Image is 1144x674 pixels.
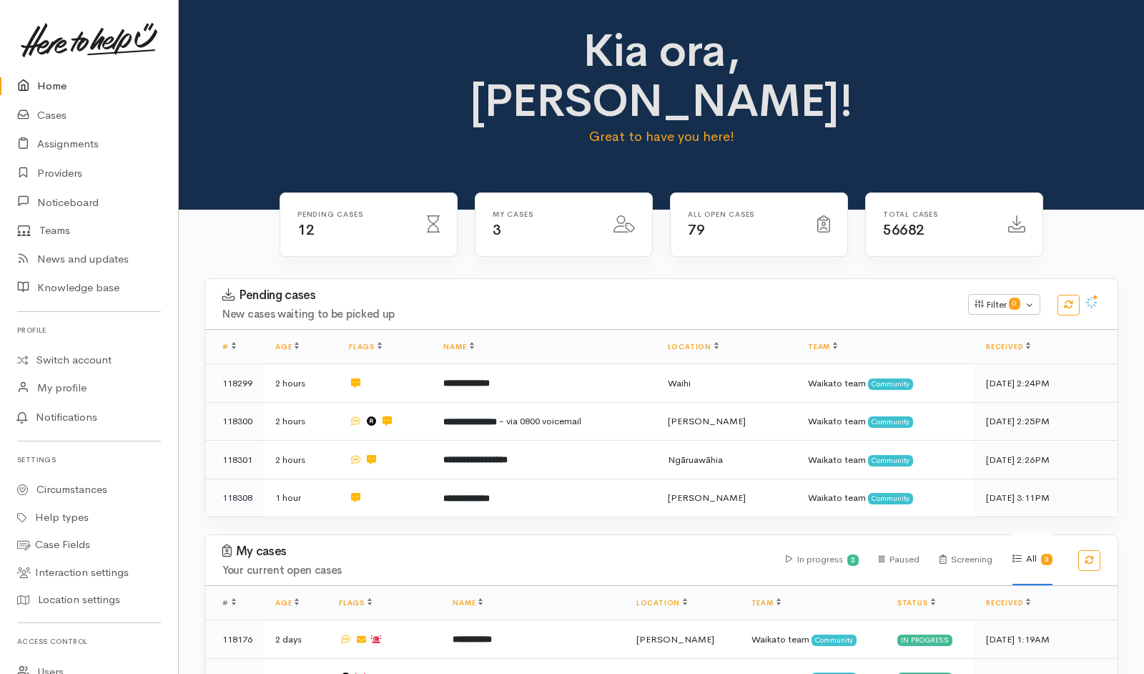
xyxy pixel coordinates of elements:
[975,479,1118,517] td: [DATE] 3:11PM
[222,288,951,303] h3: Pending cases
[222,598,236,607] span: #
[222,565,769,577] h4: Your current open cases
[740,620,886,659] td: Waikato team
[975,620,1118,659] td: [DATE] 1:19AM
[493,210,596,218] h6: My cases
[264,364,337,403] td: 2 hours
[808,342,837,351] a: Team
[297,210,410,218] h6: Pending cases
[797,402,975,441] td: Waikato team
[975,364,1118,403] td: [DATE] 2:24PM
[264,441,337,479] td: 2 hours
[812,635,857,646] span: Community
[222,308,951,321] h4: New cases waiting to be picked up
[264,479,337,517] td: 1 hour
[453,598,483,607] a: Name
[339,598,372,607] a: Flags
[222,544,769,559] h3: My cases
[1012,534,1052,585] div: All
[883,210,991,218] h6: Total cases
[438,127,886,147] p: Great to have you here!
[1009,298,1020,309] span: 0
[879,534,919,585] div: Paused
[868,455,913,467] span: Community
[17,450,161,469] h6: Settings
[443,342,473,351] a: Name
[688,221,704,239] span: 79
[797,479,975,517] td: Waikato team
[205,402,264,441] td: 118300
[1045,555,1049,564] b: 3
[868,416,913,428] span: Community
[17,632,161,651] h6: Access control
[17,321,161,340] h6: Profile
[499,415,581,427] span: - via 0800 voicemail
[786,534,859,585] div: In progress
[797,364,975,403] td: Waikato team
[636,633,714,645] span: [PERSON_NAME]
[968,294,1040,316] button: Filter0
[897,635,952,646] div: In progress
[883,221,924,239] span: 56682
[264,620,327,659] td: 2 days
[297,221,314,239] span: 12
[205,441,264,479] td: 118301
[975,441,1118,479] td: [DATE] 2:26PM
[986,342,1030,351] a: Received
[438,26,886,127] h1: Kia ora, [PERSON_NAME]!
[897,598,935,607] a: Status
[493,221,501,239] span: 3
[205,479,264,517] td: 118308
[668,415,746,427] span: [PERSON_NAME]
[264,402,337,441] td: 2 hours
[797,441,975,479] td: Waikato team
[205,364,264,403] td: 118299
[868,378,913,390] span: Community
[986,598,1030,607] a: Received
[222,342,236,351] a: #
[940,534,992,585] div: Screening
[868,493,913,504] span: Community
[975,402,1118,441] td: [DATE] 2:25PM
[668,377,691,389] span: Waihi
[751,598,781,607] a: Team
[668,342,719,351] a: Location
[275,598,299,607] a: Age
[851,555,855,565] b: 3
[275,342,299,351] a: Age
[688,210,800,218] h6: All Open cases
[636,598,687,607] a: Location
[205,620,264,659] td: 118176
[668,454,723,466] span: Ngāruawāhia
[668,492,746,504] span: [PERSON_NAME]
[349,342,382,351] a: Flags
